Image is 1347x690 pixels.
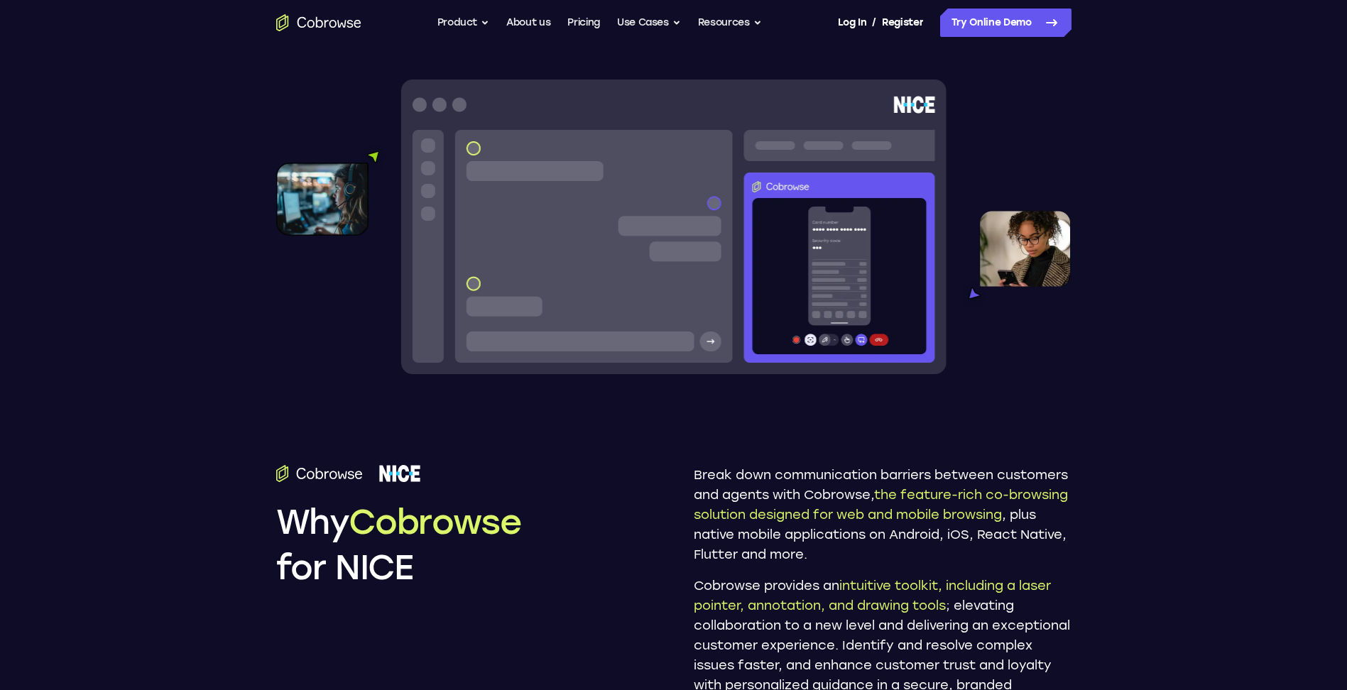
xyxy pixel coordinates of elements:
[276,499,654,590] h2: Why for NICE
[882,9,923,37] a: Register
[349,501,520,542] span: Cobrowse
[694,465,1071,564] p: Break down communication barriers between customers and agents with Cobrowse, , plus native mobil...
[838,9,866,37] a: Log In
[379,465,420,482] img: NICE logo
[506,9,550,37] a: About us
[694,578,1051,613] span: intuitive toolkit, including a laser pointer, annotation, and drawing tools
[276,80,1071,374] img: Cobrowse for NICE
[437,9,490,37] button: Product
[940,9,1071,37] a: Try Online Demo
[872,14,876,31] span: /
[617,9,681,37] button: Use Cases
[698,9,762,37] button: Resources
[276,14,361,31] a: Go to the home page
[567,9,600,37] a: Pricing
[694,487,1068,522] span: the feature-rich co-browsing solution designed for web and mobile browsing
[276,465,363,482] img: Cobrowse.io logo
